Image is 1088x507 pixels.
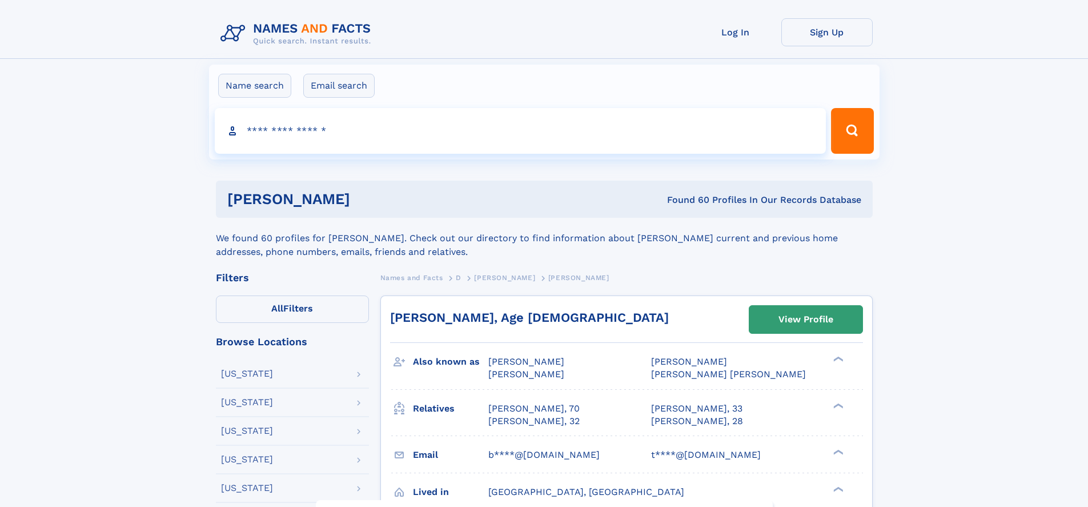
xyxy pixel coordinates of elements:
div: ❯ [830,356,844,363]
span: D [456,274,461,282]
div: [US_STATE] [221,455,273,464]
a: Names and Facts [380,270,443,285]
a: [PERSON_NAME], 33 [651,402,742,415]
a: Sign Up [781,18,873,46]
label: Email search [303,74,375,98]
span: [PERSON_NAME] [PERSON_NAME] [651,369,806,380]
div: [US_STATE] [221,398,273,407]
div: ❯ [830,402,844,409]
a: [PERSON_NAME], Age [DEMOGRAPHIC_DATA] [390,310,669,325]
div: View Profile [778,306,833,333]
label: Name search [218,74,291,98]
div: [US_STATE] [221,484,273,493]
div: We found 60 profiles for [PERSON_NAME]. Check out our directory to find information about [PERSON... [216,218,873,259]
div: [US_STATE] [221,369,273,378]
div: Filters [216,273,369,283]
span: All [271,303,283,314]
span: [PERSON_NAME] [651,356,727,367]
span: [PERSON_NAME] [474,274,535,282]
a: Log In [690,18,781,46]
span: [GEOGRAPHIC_DATA], [GEOGRAPHIC_DATA] [488,486,684,497]
a: D [456,270,461,285]
div: [US_STATE] [221,426,273,436]
h3: Lived in [413,482,488,502]
h3: Email [413,445,488,465]
h3: Relatives [413,399,488,418]
a: [PERSON_NAME] [474,270,535,285]
h1: [PERSON_NAME] [227,192,509,206]
div: Found 60 Profiles In Our Records Database [508,194,861,206]
button: Search Button [831,108,873,154]
div: Browse Locations [216,337,369,347]
a: [PERSON_NAME], 28 [651,415,743,428]
a: [PERSON_NAME], 70 [488,402,580,415]
h3: Also known as [413,352,488,372]
label: Filters [216,296,369,323]
div: ❯ [830,448,844,456]
a: View Profile [749,306,862,333]
span: [PERSON_NAME] [548,274,609,282]
div: ❯ [830,485,844,493]
span: [PERSON_NAME] [488,369,564,380]
span: [PERSON_NAME] [488,356,564,367]
a: [PERSON_NAME], 32 [488,415,580,428]
img: Logo Names and Facts [216,18,380,49]
input: search input [215,108,826,154]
